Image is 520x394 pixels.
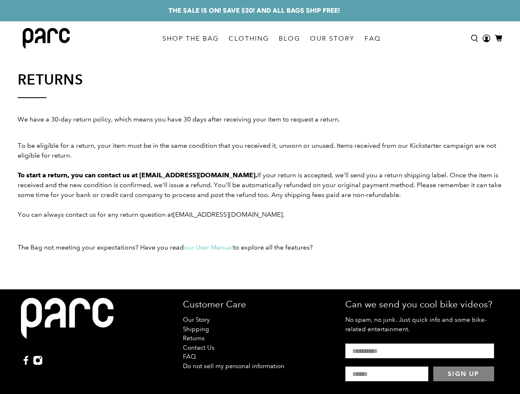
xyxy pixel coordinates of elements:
[305,27,360,50] a: OUR STORY
[184,243,233,251] a: our User Manual
[345,298,499,311] p: Can we send you cool bike videos?
[18,72,83,87] h1: Returns
[18,171,257,179] strong: To start a return, you can contact us at [EMAIL_ADDRESS][DOMAIN_NAME].
[183,334,205,342] a: Returns
[173,211,283,218] span: [EMAIL_ADDRESS][DOMAIN_NAME]
[157,21,386,55] nav: main navigation
[157,27,224,50] a: SHOP THE BAG
[18,131,503,220] p: To be eligible for a return, your item must be in the same condition that you received it, unworn...
[183,344,215,351] a: Contact Us
[18,243,503,252] p: The Bag not meeting your expectations? Have you read to explore all the features?
[183,298,337,311] p: Customer Care
[18,115,503,124] p: We have a 30-day return policy, which means you have 30 days after receiving your item to request...
[345,315,499,334] p: No spam, no junk. Just quick info and some bike-related entertainment.
[21,298,113,347] a: white parc logo on black background
[183,325,209,333] a: Shipping
[21,298,113,339] img: white parc logo on black background
[183,362,284,370] a: Do not sell my personal information
[274,27,305,50] a: BLOG
[169,6,340,16] a: THE SALE IS ON! SAVE $30! AND ALL BAGS SHIP FREE!
[224,27,274,50] a: CLOTHING
[183,353,196,360] a: FAQ
[23,28,70,49] img: parc bag logo
[433,367,494,381] button: Sign Up
[360,27,386,50] a: FAQ
[183,316,210,323] a: Our Story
